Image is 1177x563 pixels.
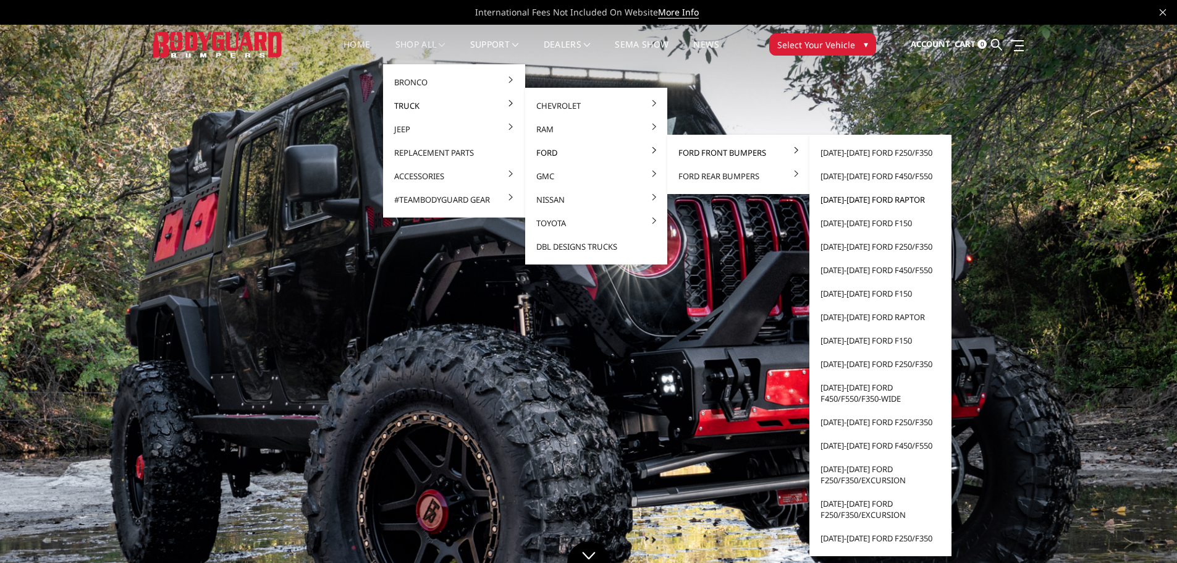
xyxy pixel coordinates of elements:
a: Ford [530,141,662,164]
a: DBL Designs Trucks [530,235,662,258]
span: Select Your Vehicle [777,38,855,51]
a: Truck [388,94,520,117]
img: BODYGUARD BUMPERS [153,32,283,57]
a: [DATE]-[DATE] Ford F450/F550 [814,258,947,282]
a: Dealers [544,40,591,64]
button: 4 of 5 [1120,368,1133,388]
a: Support [470,40,519,64]
button: 1 of 5 [1120,309,1133,329]
a: Accessories [388,164,520,188]
a: Replacement Parts [388,141,520,164]
a: Nissan [530,188,662,211]
a: Home [344,40,370,64]
a: Chevrolet [530,94,662,117]
a: News [693,40,719,64]
span: Account [911,38,950,49]
a: [DATE]-[DATE] Ford F250/F350 [814,352,947,376]
a: [DATE]-[DATE] Ford F250/F350 [814,410,947,434]
a: [DATE]-[DATE] Ford Raptor [814,305,947,329]
span: 0 [977,40,987,49]
a: Cart 0 [955,28,987,61]
a: [DATE]-[DATE] Ford Raptor [814,188,947,211]
a: [DATE]-[DATE] Ford F250/F350/Excursion [814,492,947,527]
a: [DATE]-[DATE] Ford F150 [814,282,947,305]
button: Select Your Vehicle [769,33,876,56]
a: [DATE]-[DATE] Ford F450/F550 [814,434,947,457]
a: [DATE]-[DATE] Ford F450/F550/F350-wide [814,376,947,410]
span: Cart [955,38,976,49]
a: #TeamBodyguard Gear [388,188,520,211]
a: Ford Rear Bumpers [672,164,804,188]
a: Ram [530,117,662,141]
a: Toyota [530,211,662,235]
a: shop all [395,40,445,64]
a: [DATE]-[DATE] Ford F150 [814,329,947,352]
a: Bronco [388,70,520,94]
a: [DATE]-[DATE] Ford F250/F350 [814,235,947,258]
a: SEMA Show [615,40,669,64]
a: Account [911,28,950,61]
button: 2 of 5 [1120,329,1133,349]
a: Ford Front Bumpers [672,141,804,164]
button: 5 of 5 [1120,388,1133,408]
a: More Info [658,6,699,19]
button: 3 of 5 [1120,349,1133,368]
span: ▾ [864,38,868,51]
a: Click to Down [567,541,610,563]
a: GMC [530,164,662,188]
a: [DATE]-[DATE] Ford F150 [814,211,947,235]
a: [DATE]-[DATE] Ford F450/F550 [814,164,947,188]
a: [DATE]-[DATE] Ford F250/F350 [814,527,947,550]
a: [DATE]-[DATE] Ford F250/F350 [814,141,947,164]
a: Jeep [388,117,520,141]
a: [DATE]-[DATE] Ford F250/F350/Excursion [814,457,947,492]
